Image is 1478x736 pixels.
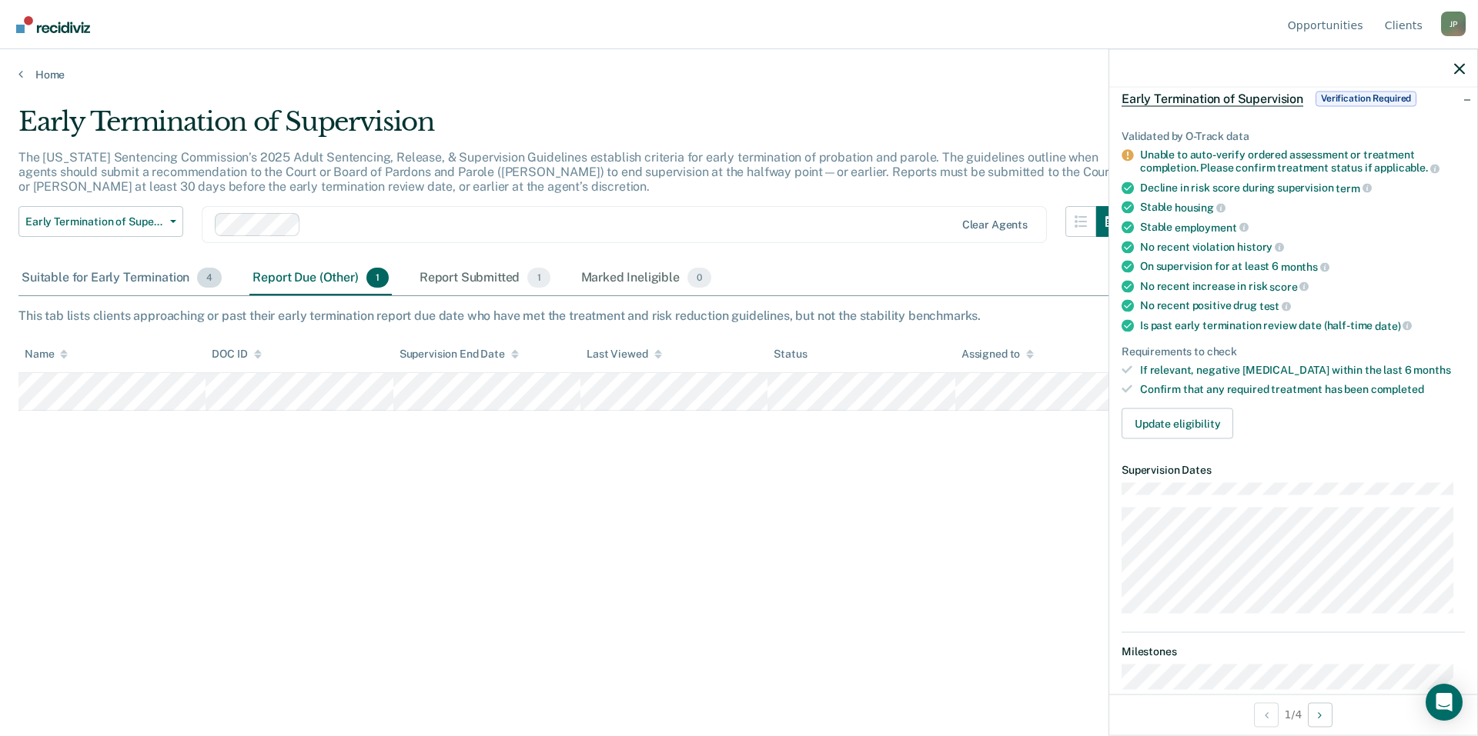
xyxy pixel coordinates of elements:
span: Verification Required [1316,91,1416,106]
span: test [1259,300,1291,312]
span: 1 [527,268,550,288]
dt: Milestones [1122,645,1465,658]
div: No recent positive drug [1140,299,1465,313]
span: score [1269,280,1309,292]
div: J P [1441,12,1466,36]
div: Name [25,348,68,361]
div: Early Termination of SupervisionVerification Required [1109,74,1477,123]
span: history [1237,241,1284,253]
button: Previous Opportunity [1254,702,1279,727]
a: Home [18,68,1460,82]
div: 1 / 4 [1109,694,1477,734]
div: Decline in risk score during supervision [1140,181,1465,195]
span: 4 [197,268,222,288]
div: Requirements to check [1122,345,1465,358]
div: Is past early termination review date (half-time [1140,318,1465,332]
span: housing [1175,201,1226,214]
div: No recent increase in risk [1140,279,1465,293]
div: If relevant, negative [MEDICAL_DATA] within the last 6 [1140,364,1465,377]
span: months [1281,260,1329,272]
span: Early Termination of Supervision [1122,91,1303,106]
div: Marked Ineligible [578,261,715,295]
div: Unable to auto-verify ordered assessment or treatment completion. Please confirm treatment status... [1140,148,1465,175]
dt: Supervision Dates [1122,463,1465,476]
span: months [1413,364,1450,376]
div: Assigned to [961,348,1034,361]
div: Early Termination of Supervision [18,106,1127,150]
div: Confirm that any required treatment has been [1140,383,1465,396]
div: Status [774,348,807,361]
div: No recent violation [1140,240,1465,254]
div: On supervision for at least 6 [1140,260,1465,274]
div: Open Intercom Messenger [1426,684,1463,721]
div: Validated by O-Track data [1122,129,1465,142]
div: Report Due (Other) [249,261,391,295]
div: Report Submitted [416,261,553,295]
div: Stable [1140,220,1465,234]
span: employment [1175,221,1248,233]
div: Clear agents [962,218,1028,231]
span: 1 [366,268,389,288]
img: Recidiviz [16,16,90,33]
div: This tab lists clients approaching or past their early termination report due date who have met t... [18,308,1460,323]
div: DOC ID [212,348,261,361]
span: date) [1375,319,1412,331]
span: completed [1371,383,1424,395]
div: Suitable for Early Termination [18,261,225,295]
div: Last Viewed [587,348,661,361]
div: Supervision End Date [400,348,519,361]
span: term [1336,182,1371,194]
button: Update eligibility [1122,408,1233,438]
p: The [US_STATE] Sentencing Commission’s 2025 Adult Sentencing, Release, & Supervision Guidelines e... [18,150,1114,194]
span: Early Termination of Supervision [25,215,164,228]
span: 0 [687,268,711,288]
button: Next Opportunity [1308,702,1333,727]
button: Profile dropdown button [1441,12,1466,36]
div: Stable [1140,201,1465,215]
